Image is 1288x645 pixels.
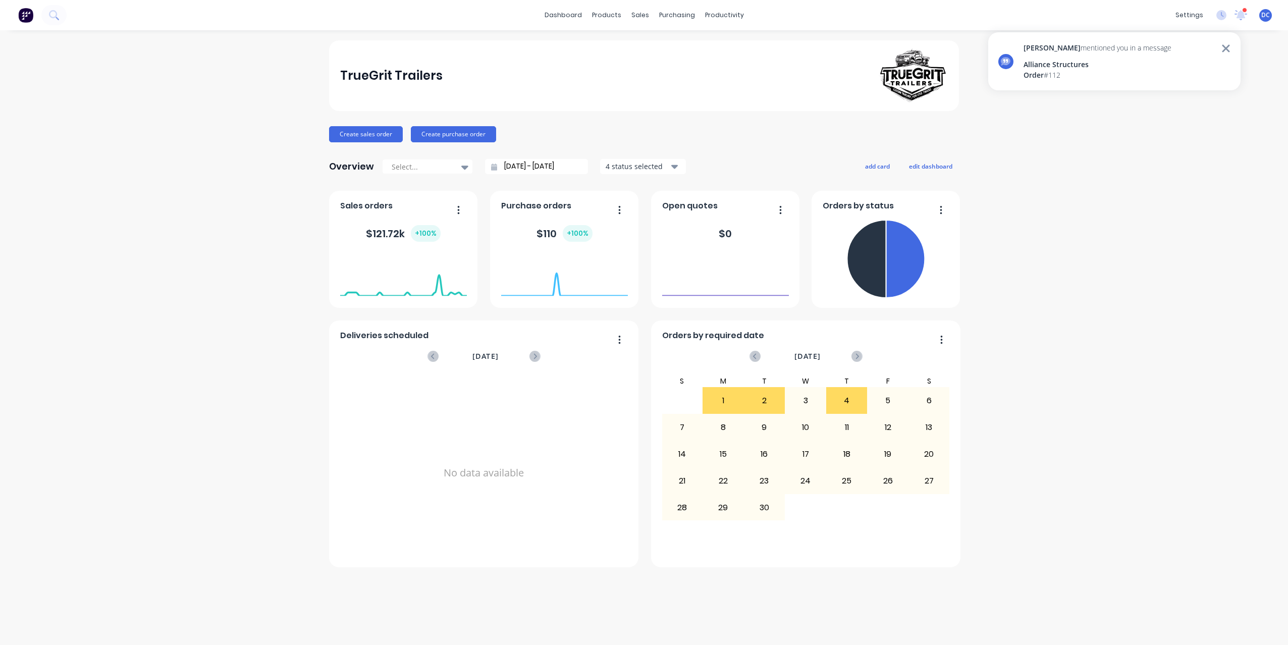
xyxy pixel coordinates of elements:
div: settings [1170,8,1208,23]
div: productivity [700,8,749,23]
div: 24 [785,468,826,494]
div: 21 [662,468,703,494]
span: [DATE] [794,351,821,362]
span: DC [1261,11,1270,20]
a: dashboard [540,8,587,23]
div: No data available [340,375,628,571]
div: + 100 % [563,225,593,242]
div: 3 [785,388,826,413]
div: 17 [785,442,826,467]
div: TrueGrit Trailers [340,66,443,86]
div: + 100 % [411,225,441,242]
div: 23 [744,468,785,494]
div: 15 [703,442,743,467]
div: 4 [827,388,867,413]
div: 28 [662,495,703,520]
div: $ 121.72k [366,225,441,242]
button: add card [858,159,896,173]
div: # 112 [1024,70,1171,80]
div: sales [626,8,654,23]
span: [PERSON_NAME] [1024,43,1081,52]
span: Purchase orders [501,200,571,212]
button: Create sales order [329,126,403,142]
div: 27 [909,468,949,494]
span: Orders by required date [662,330,764,342]
div: S [662,375,703,387]
div: 5 [868,388,908,413]
div: 30 [744,495,785,520]
span: Orders by status [823,200,894,212]
div: 11 [827,415,867,440]
span: Sales orders [340,200,393,212]
div: 6 [909,388,949,413]
div: 13 [909,415,949,440]
div: F [867,375,908,387]
div: 16 [744,442,785,467]
button: Create purchase order [411,126,496,142]
div: 22 [703,468,743,494]
div: Overview [329,156,374,177]
img: Factory [18,8,33,23]
div: 12 [868,415,908,440]
div: 8 [703,415,743,440]
button: edit dashboard [902,159,959,173]
div: 14 [662,442,703,467]
div: 20 [909,442,949,467]
div: 1 [703,388,743,413]
div: 19 [868,442,908,467]
div: 18 [827,442,867,467]
span: [DATE] [472,351,499,362]
div: T [826,375,868,387]
div: 25 [827,468,867,494]
div: 4 status selected [606,161,669,172]
button: 4 status selected [600,159,686,174]
div: $ 0 [719,226,732,241]
div: 7 [662,415,703,440]
div: 9 [744,415,785,440]
div: 29 [703,495,743,520]
div: mentioned you in a message [1024,42,1171,53]
img: TrueGrit Trailers [877,48,948,103]
div: M [703,375,744,387]
div: $ 110 [536,225,593,242]
span: Open quotes [662,200,718,212]
div: S [908,375,950,387]
div: 2 [744,388,785,413]
div: T [744,375,785,387]
div: products [587,8,626,23]
div: 10 [785,415,826,440]
span: Order [1024,70,1044,80]
div: 26 [868,468,908,494]
div: Alliance Structures [1024,59,1171,70]
div: purchasing [654,8,700,23]
div: W [785,375,826,387]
